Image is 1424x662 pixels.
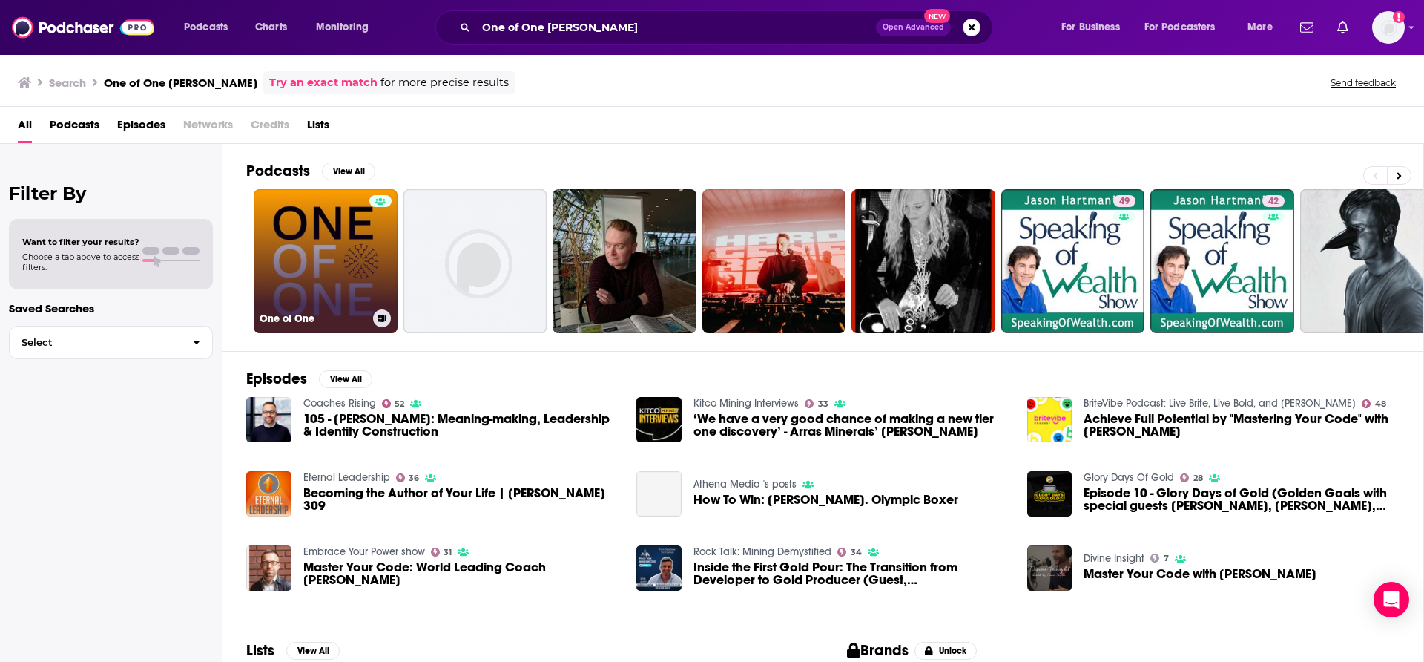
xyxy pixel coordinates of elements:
span: for more precise results [380,74,509,91]
span: All [18,113,32,143]
h2: Filter By [9,183,213,204]
span: ‘We have a very good chance of making a new tier one discovery’ - Arras Minerals’ [PERSON_NAME] [693,413,1009,438]
span: 34 [851,549,862,556]
span: 31 [444,549,452,556]
span: For Business [1061,17,1120,38]
a: Podcasts [50,113,99,143]
img: Inside the First Gold Pour: The Transition from Developer to Gold Producer (Guest, Darren Stralow) [636,545,682,591]
a: 36 [396,473,420,482]
a: 49 [1001,189,1145,333]
a: EpisodesView All [246,370,372,388]
a: Rock Talk: Mining Demystified [693,545,831,558]
a: 105 - Darren Gold: Meaning-making, Leadership & Identity Construction [303,413,619,438]
button: View All [286,642,340,660]
a: Kitco Mining Interviews [693,397,799,410]
a: One of One [254,189,398,333]
span: Master Your Code: World Leading Coach [PERSON_NAME] [303,561,619,586]
a: Episodes [117,113,165,143]
a: 48 [1362,399,1386,408]
span: Monitoring [316,17,369,38]
a: BriteVibe Podcast: Live Brite, Live Bold, and Share BriteVibes [1084,397,1356,410]
span: Open Advanced [883,24,944,31]
button: Open AdvancedNew [876,19,951,36]
a: Show notifications dropdown [1331,15,1354,40]
a: Episode 10 - Glory Days of Gold (Golden Goals with special guests Kenny Deuchar, Darren Young, an... [1084,487,1400,512]
a: Coaches Rising [303,397,376,410]
img: Becoming the Author of Your Life | Darren Gold 309 [246,471,291,517]
a: ListsView All [246,641,340,660]
a: PodcastsView All [246,162,375,180]
span: Choose a tab above to access filters. [22,252,139,272]
a: 34 [837,548,862,557]
img: User Profile [1372,11,1405,44]
h3: One of One [260,312,367,325]
span: 105 - [PERSON_NAME]: Meaning-making, Leadership & Identity Construction [303,413,619,438]
h2: Episodes [246,370,307,388]
h2: Brands [847,641,909,660]
a: 49 [1113,195,1135,207]
span: Credits [251,113,289,143]
span: Becoming the Author of Your Life | [PERSON_NAME] 309 [303,487,619,512]
a: ‘We have a very good chance of making a new tier one discovery’ - Arras Minerals’ Darren Klinck [693,413,1009,438]
span: Inside the First Gold Pour: The Transition from Developer to Gold Producer (Guest, [PERSON_NAME]) [693,561,1009,586]
a: Master Your Code with Darren Gold [1084,568,1316,580]
a: 7 [1150,554,1169,563]
a: Lists [307,113,329,143]
div: Open Intercom Messenger [1374,582,1409,617]
a: How To Win: Darren O'Neill. Olympic Boxer [693,494,958,506]
span: Networks [183,113,233,143]
img: Master Your Code: World Leading Coach Darren J Gold [246,545,291,591]
a: Inside the First Gold Pour: The Transition from Developer to Gold Producer (Guest, Darren Stralow) [693,561,1009,586]
a: Eternal Leadership [303,471,390,484]
span: 33 [818,401,828,407]
a: Charts [245,16,296,39]
img: Episode 10 - Glory Days of Gold (Golden Goals with special guests Kenny Deuchar, Darren Young, an... [1027,471,1072,517]
button: Unlock [914,642,978,660]
a: Achieve Full Potential by "Mastering Your Code" with Darren Gold [1084,413,1400,438]
img: Master Your Code with Darren Gold [1027,545,1072,591]
a: 42 [1150,189,1294,333]
a: 52 [382,399,405,408]
img: ‘We have a very good chance of making a new tier one discovery’ - Arras Minerals’ Darren Klinck [636,397,682,442]
button: open menu [306,16,388,39]
h3: Search [49,76,86,90]
span: 52 [395,401,404,407]
span: Podcasts [184,17,228,38]
span: Charts [255,17,287,38]
a: 42 [1262,195,1285,207]
a: Becoming the Author of Your Life | Darren Gold 309 [303,487,619,512]
input: Search podcasts, credits, & more... [476,16,876,39]
button: open menu [1051,16,1138,39]
a: 28 [1180,473,1203,482]
button: open menu [1135,16,1237,39]
button: Show profile menu [1372,11,1405,44]
span: 7 [1164,555,1169,562]
span: Master Your Code with [PERSON_NAME] [1084,568,1316,580]
h3: One of One [PERSON_NAME] [104,76,257,90]
a: Show notifications dropdown [1294,15,1319,40]
img: 105 - Darren Gold: Meaning-making, Leadership & Identity Construction [246,397,291,442]
span: For Podcasters [1144,17,1216,38]
button: View All [322,163,375,180]
span: Logged in as megcassidy [1372,11,1405,44]
div: Search podcasts, credits, & more... [449,10,1007,45]
a: Divine Insight [1084,552,1144,565]
a: Embrace Your Power show [303,545,425,558]
span: 28 [1193,475,1203,482]
span: Select [10,338,181,347]
a: How To Win: Darren O'Neill. Olympic Boxer [636,471,682,517]
span: 49 [1119,194,1130,209]
span: 36 [409,475,419,482]
a: 33 [805,399,828,408]
span: 42 [1268,194,1279,209]
a: Podchaser - Follow, Share and Rate Podcasts [12,13,154,42]
button: Select [9,326,213,359]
